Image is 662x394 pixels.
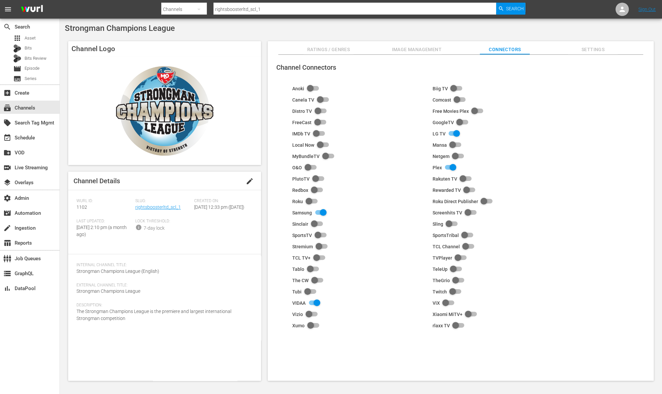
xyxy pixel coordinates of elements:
[638,7,656,12] a: Sign Out
[292,97,314,103] div: Canela TV
[68,41,261,56] h4: Channel Logo
[13,54,21,62] div: Bits Review
[3,209,11,217] span: Automation
[432,109,468,114] div: Free Movies Plex
[292,131,310,136] div: IMDb TV
[292,244,313,249] div: Stremium
[3,104,11,112] span: Channels
[3,284,11,292] span: DataPool
[13,34,21,42] span: Asset
[292,210,312,215] div: Samsung
[432,86,448,91] div: Biig TV
[432,233,459,238] div: SportsTribal
[292,289,302,294] div: Tubi
[3,194,11,202] span: Admin
[3,224,11,232] span: Ingestion
[246,177,254,185] span: edit
[76,269,159,274] span: Strongman Champions League (English)
[292,323,305,328] div: Xumo
[292,188,308,193] div: Redbox
[3,255,11,263] span: Job Queues
[144,225,165,232] div: 7-day lock
[432,255,452,261] div: TVPlayer
[432,188,461,193] div: Rewarded TV
[432,323,450,328] div: rlaxx TV
[432,165,442,170] div: Plex
[76,288,140,294] span: Strongman Champions League
[73,177,120,185] span: Channel Details
[25,75,37,82] span: Series
[432,97,451,103] div: Comcast
[292,267,304,272] div: Tablo
[3,23,11,31] span: Search
[194,204,244,210] span: [DATE] 12:33 pm ([DATE])
[76,204,87,210] span: 1102
[3,149,11,157] span: VOD
[25,35,36,41] span: Asset
[292,300,306,306] div: VIDAA
[76,263,249,268] span: Internal Channel Title:
[292,120,312,125] div: FreeCast
[292,221,308,227] div: Sinclair
[432,142,447,148] div: Mansa
[4,5,12,13] span: menu
[392,45,442,54] span: Image Management
[432,267,447,272] div: TeleUp
[432,312,462,317] div: Xiaomi MiTV+
[25,55,47,62] span: Bits Review
[432,154,449,159] div: Netgem
[3,134,11,142] span: Schedule
[13,44,21,52] div: Bits
[3,119,11,127] span: Search Tag Mgmt
[25,45,32,51] span: Bits
[3,239,11,247] span: Reports
[432,289,447,294] div: Twitch
[506,3,524,15] span: Search
[496,3,525,15] button: Search
[194,198,250,204] span: Created On:
[432,199,478,204] div: Roku Direct Publisher
[242,173,258,189] button: edit
[3,179,11,187] span: Overlays
[3,270,11,277] span: GraphQL
[292,278,309,283] div: The CW
[13,65,21,73] span: Episode
[76,225,127,237] span: [DATE] 2:10 pm (a month ago)
[292,142,314,148] div: Local Now
[13,75,21,83] span: Series
[25,65,40,72] span: Episode
[292,154,320,159] div: MyBundleTV
[68,56,261,165] img: Strongman Champions League
[76,219,132,224] span: Last Updated:
[135,224,142,231] span: info
[292,176,310,182] div: PlutoTV
[432,131,445,136] div: LG TV
[292,109,312,114] div: Distro TV
[304,45,353,54] span: Ratings / Genres
[292,233,312,238] div: SportsTV
[76,303,249,308] span: Description:
[432,210,462,215] div: Screenhits TV
[432,176,457,182] div: Rakuten TV
[432,300,440,306] div: ViX
[568,45,618,54] span: Settings
[432,221,443,227] div: Sling
[135,219,191,224] span: Lock Threshold:
[432,244,460,249] div: TCL Channel
[3,89,11,97] span: Create
[76,283,249,288] span: External Channel Title:
[3,164,11,172] span: Live Streaming
[76,198,132,204] span: Wurl ID:
[292,86,304,91] div: Anoki
[292,255,311,261] div: TCL TV+
[76,309,231,321] span: The Strongman Champions League is the premiere and largest international Strongman competition
[432,278,450,283] div: TheGrio
[480,45,530,54] span: Connectors
[292,312,303,317] div: Vizio
[292,165,302,170] div: O&O
[65,24,175,33] span: Strongman Champions League
[276,63,336,71] span: Channel Connectors
[135,198,191,204] span: Slug:
[292,199,303,204] div: Roku
[432,120,454,125] div: GoogleTV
